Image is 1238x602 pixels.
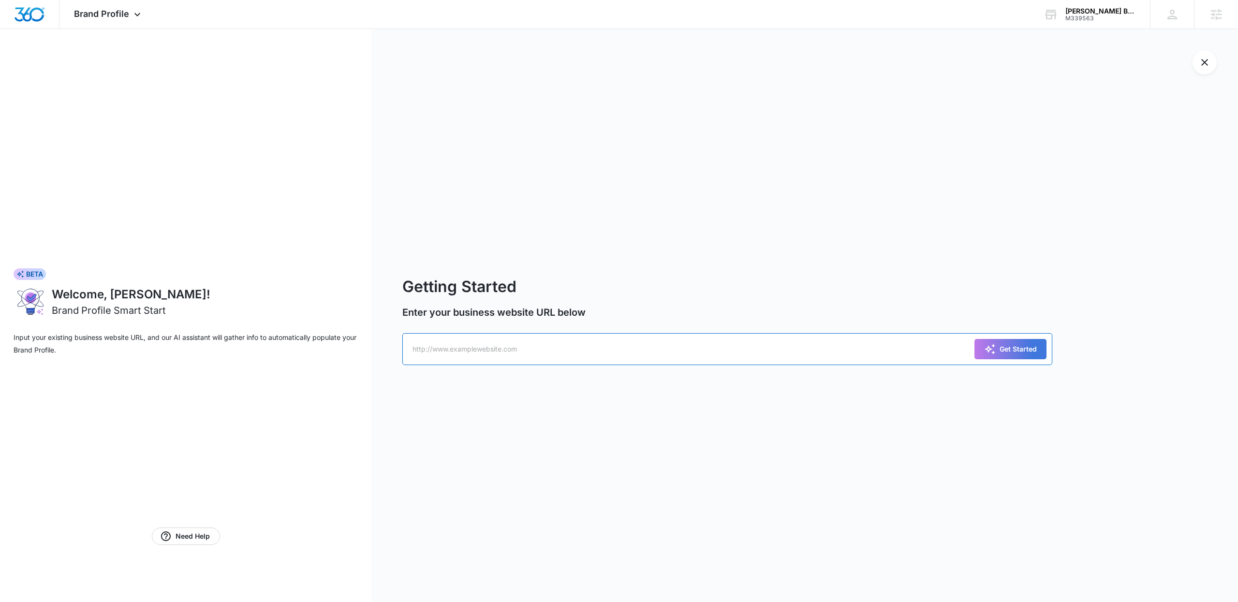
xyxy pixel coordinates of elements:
div: Get Started [984,343,1037,355]
a: Need Help [152,528,220,545]
img: tab_keywords_by_traffic_grey.svg [96,56,104,64]
div: Keywords by Traffic [107,57,163,63]
div: account name [1065,7,1136,15]
input: http://www.examplewebsite.com [402,333,1052,365]
p: Enter your business website URL below [402,305,1052,320]
h2: Brand Profile Smart Start [52,303,166,318]
div: v 4.0.25 [27,15,47,23]
img: ai-brand-profile [14,286,48,318]
div: BETA [14,268,46,280]
span: Brand Profile [74,9,129,19]
img: logo_orange.svg [15,15,23,23]
p: Input your existing business website URL, and our AI assistant will gather info to automatically ... [14,331,358,356]
img: tab_domain_overview_orange.svg [26,56,34,64]
h1: Welcome, [PERSON_NAME]! [52,286,358,303]
div: Domain: [DOMAIN_NAME] [25,25,106,33]
div: account id [1065,15,1136,22]
img: website_grey.svg [15,25,23,33]
div: Domain Overview [37,57,87,63]
h2: Getting Started [402,275,1052,298]
button: Get Started [974,339,1046,359]
button: Exit Smart Start Wizard [1193,50,1217,74]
